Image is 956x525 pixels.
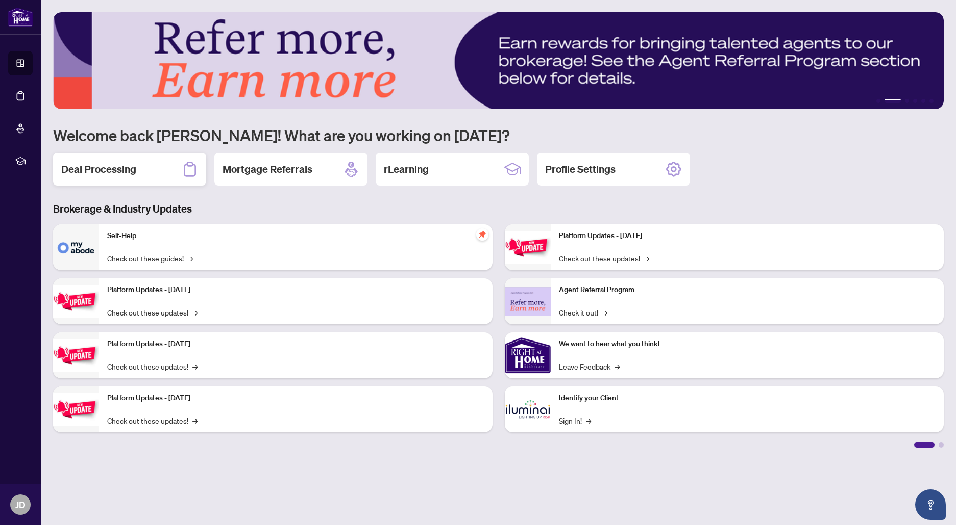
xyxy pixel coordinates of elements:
[53,125,944,145] h1: Welcome back [PERSON_NAME]! What are you working on [DATE]?
[505,287,551,316] img: Agent Referral Program
[107,392,484,404] p: Platform Updates - [DATE]
[107,338,484,350] p: Platform Updates - [DATE]
[921,99,925,103] button: 5
[107,307,198,318] a: Check out these updates!→
[53,339,99,372] img: Platform Updates - July 21, 2025
[188,253,193,264] span: →
[8,8,33,27] img: logo
[559,253,649,264] a: Check out these updates!→
[559,307,607,318] a: Check it out!→
[53,393,99,426] img: Platform Updates - July 8, 2025
[192,307,198,318] span: →
[559,230,936,242] p: Platform Updates - [DATE]
[876,99,880,103] button: 1
[53,202,944,216] h3: Brokerage & Industry Updates
[586,415,591,426] span: →
[559,338,936,350] p: We want to hear what you think!
[15,497,26,512] span: JD
[913,99,917,103] button: 4
[53,12,944,109] img: Slide 1
[885,99,901,103] button: 2
[384,162,429,176] h2: rLearning
[929,99,934,103] button: 6
[192,415,198,426] span: →
[476,228,488,241] span: pushpin
[559,361,620,372] a: Leave Feedback→
[505,332,551,378] img: We want to hear what you think!
[602,307,607,318] span: →
[559,415,591,426] a: Sign In!→
[61,162,136,176] h2: Deal Processing
[223,162,312,176] h2: Mortgage Referrals
[615,361,620,372] span: →
[107,253,193,264] a: Check out these guides!→
[559,392,936,404] p: Identify your Client
[107,284,484,296] p: Platform Updates - [DATE]
[559,284,936,296] p: Agent Referral Program
[192,361,198,372] span: →
[905,99,909,103] button: 3
[644,253,649,264] span: →
[107,415,198,426] a: Check out these updates!→
[53,224,99,270] img: Self-Help
[915,489,946,520] button: Open asap
[545,162,616,176] h2: Profile Settings
[107,230,484,242] p: Self-Help
[107,361,198,372] a: Check out these updates!→
[53,285,99,318] img: Platform Updates - September 16, 2025
[505,386,551,432] img: Identify your Client
[505,231,551,264] img: Platform Updates - June 23, 2025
